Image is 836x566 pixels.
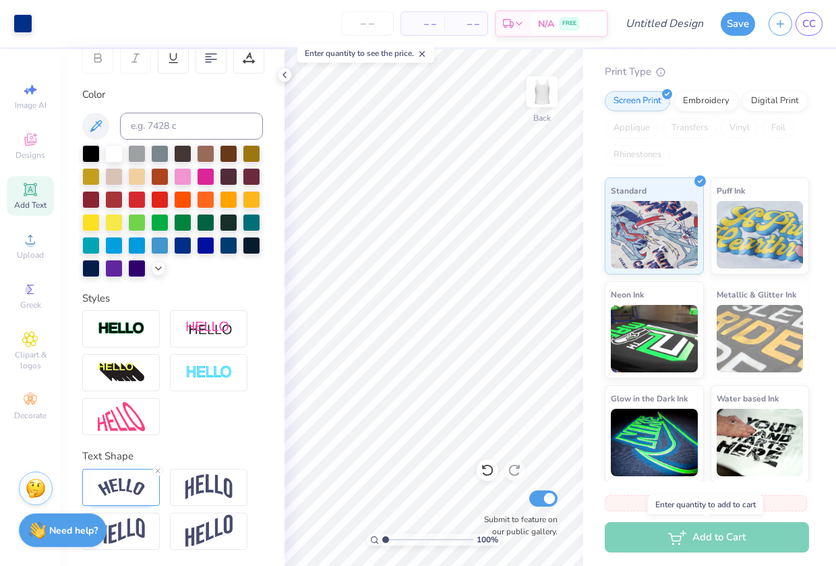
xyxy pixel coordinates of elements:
span: – – [452,17,479,31]
div: Vinyl [721,118,758,138]
input: e.g. 7428 c [120,113,263,140]
div: Enter quantity to see the price. [297,44,434,63]
img: Water based Ink [717,409,804,476]
img: Negative Space [185,365,233,380]
span: Image AI [15,100,47,111]
span: – – [409,17,436,31]
span: N/A [538,17,554,31]
img: Flag [98,518,145,544]
div: Color [82,87,263,103]
img: Shadow [185,320,233,337]
div: Print Type [605,64,809,80]
button: Save [721,12,755,36]
div: Text Shape [82,449,263,464]
span: Water based Ink [717,391,779,405]
strong: Need help? [49,524,98,537]
img: Glow in the Dark Ink [611,409,698,476]
span: Neon Ink [611,287,644,302]
div: Styles [82,291,263,306]
a: CC [796,12,823,36]
div: Rhinestones [605,145,670,165]
img: Puff Ink [717,201,804,268]
div: Enter quantity to add to cart [648,495,763,514]
span: Add Text [14,200,47,210]
span: Designs [16,150,45,161]
input: Untitled Design [615,10,714,37]
img: Metallic & Glitter Ink [717,305,804,372]
img: 3d Illusion [98,362,145,384]
div: Embroidery [674,91,738,111]
span: Glow in the Dark Ink [611,391,688,405]
span: 100 % [477,534,498,546]
img: Rise [185,515,233,548]
img: Standard [611,201,698,268]
img: Arch [185,474,233,500]
span: Clipart & logos [7,349,54,371]
span: Metallic & Glitter Ink [717,287,796,302]
img: Free Distort [98,402,145,431]
div: Screen Print [605,91,670,111]
span: Puff Ink [717,183,745,198]
div: Transfers [663,118,717,138]
img: Stroke [98,321,145,337]
div: Back [533,112,551,124]
span: Standard [611,183,647,198]
img: Back [529,78,556,105]
input: – – [341,11,394,36]
span: FREE [562,19,576,28]
span: CC [802,16,816,32]
div: Applique [605,118,659,138]
span: Upload [17,250,44,260]
label: Submit to feature on our public gallery. [477,513,558,538]
span: Greek [20,300,41,310]
img: Neon Ink [611,305,698,372]
div: Digital Print [742,91,808,111]
span: Decorate [14,410,47,421]
img: Arc [98,478,145,497]
div: Foil [763,118,794,138]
